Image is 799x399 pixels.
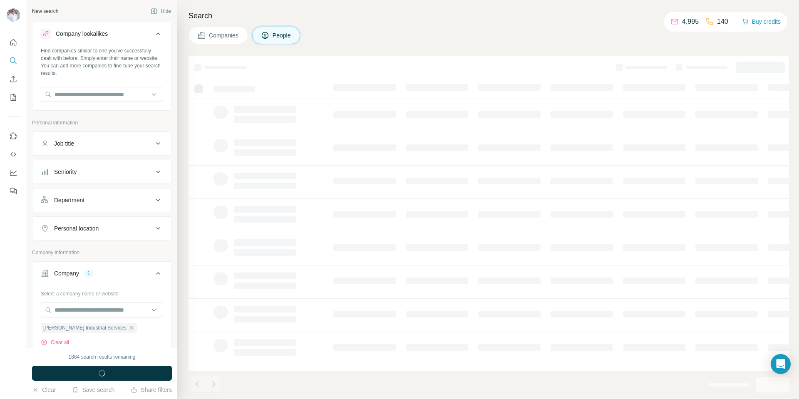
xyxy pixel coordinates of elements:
[54,196,84,204] div: Department
[7,90,20,105] button: My lists
[7,183,20,198] button: Feedback
[742,16,781,27] button: Buy credits
[32,24,171,47] button: Company lookalikes
[682,17,699,27] p: 4,995
[69,353,136,361] div: 1884 search results remaining
[7,35,20,50] button: Quick start
[32,386,56,394] button: Clear
[32,7,58,15] div: New search
[7,147,20,162] button: Use Surfe API
[41,47,163,77] div: Find companies similar to one you've successfully dealt with before. Simply enter their name or w...
[771,354,791,374] div: Open Intercom Messenger
[54,269,79,278] div: Company
[273,31,292,40] span: People
[189,10,789,22] h4: Search
[145,5,177,17] button: Hide
[54,224,99,233] div: Personal location
[7,72,20,87] button: Enrich CSV
[56,30,108,38] div: Company lookalikes
[7,165,20,180] button: Dashboard
[7,8,20,22] img: Avatar
[54,139,74,148] div: Job title
[84,270,94,277] div: 1
[7,53,20,68] button: Search
[43,324,127,332] span: [PERSON_NAME] Industrial Services
[32,218,171,238] button: Personal location
[32,249,172,256] p: Company information
[32,119,172,126] p: Personal information
[32,162,171,182] button: Seniority
[32,190,171,210] button: Department
[209,31,239,40] span: Companies
[72,386,114,394] button: Save search
[41,287,163,297] div: Select a company name or website
[7,129,20,144] button: Use Surfe on LinkedIn
[32,134,171,154] button: Job title
[32,263,171,287] button: Company1
[41,339,69,346] button: Clear all
[54,168,77,176] div: Seniority
[717,17,728,27] p: 140
[131,386,172,394] button: Share filters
